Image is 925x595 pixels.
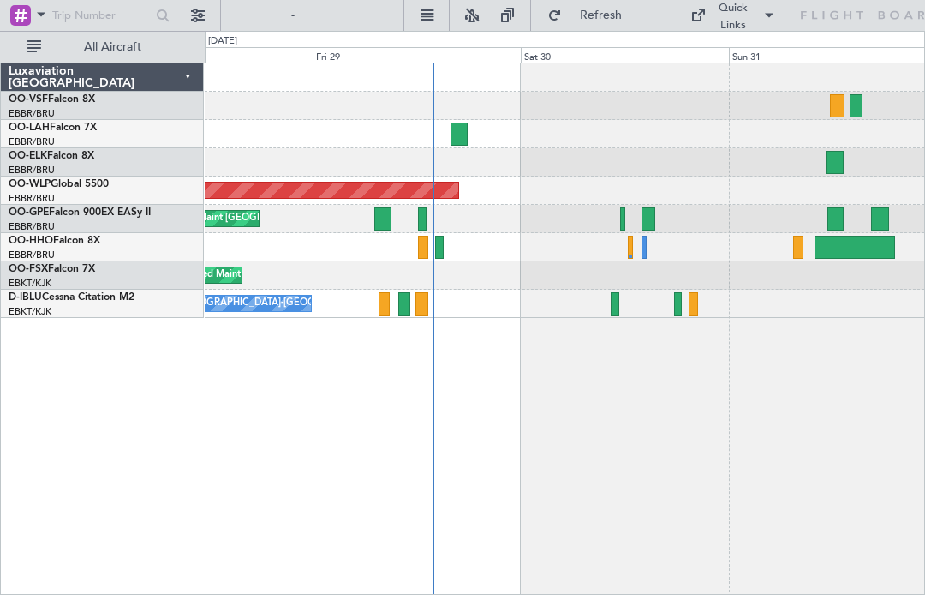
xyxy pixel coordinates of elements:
[208,34,237,49] div: [DATE]
[109,291,382,316] div: A/C Unavailable [GEOGRAPHIC_DATA]-[GEOGRAPHIC_DATA]
[9,179,51,189] span: OO-WLP
[9,123,50,133] span: OO-LAH
[9,135,55,148] a: EBBR/BRU
[521,47,729,63] div: Sat 30
[9,123,97,133] a: OO-LAHFalcon 7X
[45,41,181,53] span: All Aircraft
[104,47,313,63] div: Thu 28
[9,179,109,189] a: OO-WLPGlobal 5500
[9,277,51,290] a: EBKT/KJK
[9,207,151,218] a: OO-GPEFalcon 900EX EASy II
[9,220,55,233] a: EBBR/BRU
[682,2,785,29] button: Quick Links
[9,164,55,177] a: EBBR/BRU
[9,151,47,161] span: OO-ELK
[313,47,521,63] div: Fri 29
[565,9,637,21] span: Refresh
[9,249,55,261] a: EBBR/BRU
[9,264,95,274] a: OO-FSXFalcon 7X
[9,192,55,205] a: EBBR/BRU
[19,33,186,61] button: All Aircraft
[9,94,48,105] span: OO-VSF
[9,207,49,218] span: OO-GPE
[9,292,42,303] span: D-IBLU
[9,236,53,246] span: OO-HHO
[9,236,100,246] a: OO-HHOFalcon 8X
[9,305,51,318] a: EBKT/KJK
[52,3,151,28] input: Trip Number
[9,107,55,120] a: EBBR/BRU
[540,2,642,29] button: Refresh
[9,94,95,105] a: OO-VSFFalcon 8X
[9,264,48,274] span: OO-FSX
[9,151,94,161] a: OO-ELKFalcon 8X
[9,292,134,303] a: D-IBLUCessna Citation M2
